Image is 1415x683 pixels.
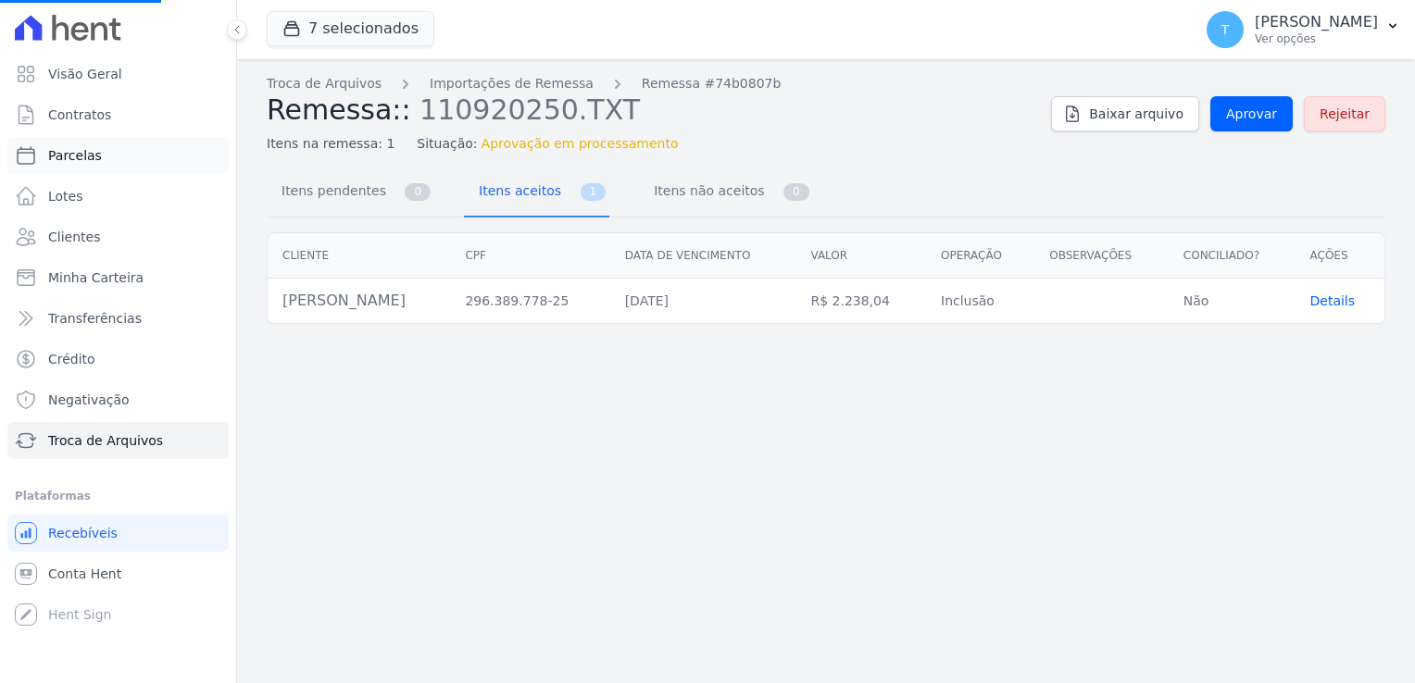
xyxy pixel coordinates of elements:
th: CPF [450,233,609,279]
span: Itens não aceitos [643,172,768,209]
a: Itens aceitos 1 [464,168,609,217]
span: Contratos [48,106,111,124]
td: 296.389.778-25 [450,279,609,324]
p: [PERSON_NAME] [1255,13,1378,31]
span: Situação: [417,134,477,154]
a: Minha Carteira [7,259,229,296]
th: Ações [1296,233,1384,279]
span: Recebíveis [48,524,118,542]
span: Itens pendentes [270,172,390,209]
nav: Tab selector [267,168,813,217]
td: [DATE] [610,279,796,324]
th: Operação [926,233,1034,279]
a: Parcelas [7,137,229,174]
span: Baixar arquivo [1089,105,1183,123]
span: Negativação [48,391,130,409]
a: Recebíveis [7,515,229,552]
span: Itens na remessa: 1 [267,134,394,154]
a: Contratos [7,96,229,133]
a: Troca de Arquivos [7,422,229,459]
a: Crédito [7,341,229,378]
span: 0 [405,183,431,201]
span: Troca de Arquivos [48,431,163,450]
td: Não [1169,279,1296,324]
a: Itens não aceitos 0 [639,168,813,217]
th: Valor [795,233,926,279]
th: Cliente [268,233,450,279]
div: Plataformas [15,485,221,507]
button: 7 selecionados [267,11,434,46]
span: Lotes [48,187,83,205]
td: R$ 2.238,04 [795,279,926,324]
span: Itens aceitos [468,172,565,209]
a: Conta Hent [7,555,229,592]
span: Aprovar [1226,105,1277,123]
span: Aprovação em processamento [482,134,679,154]
a: Rejeitar [1304,96,1385,131]
span: 0 [783,183,809,201]
span: Conta Hent [48,565,121,583]
span: Clientes [48,228,100,246]
span: Visão Geral [48,65,122,83]
nav: Breadcrumb [267,74,1036,93]
span: 110920250.TXT [419,92,640,126]
td: [PERSON_NAME] [268,279,450,324]
a: Importações de Remessa [430,74,594,93]
a: Lotes [7,178,229,215]
span: T [1221,23,1230,36]
a: Aprovar [1210,96,1293,131]
a: Details [1310,293,1356,308]
p: Ver opções [1255,31,1378,46]
a: Baixar arquivo [1051,96,1199,131]
a: Clientes [7,218,229,255]
a: Remessa #74b0807b [642,74,782,93]
span: 1 [581,183,607,201]
a: Troca de Arquivos [267,74,382,93]
a: Visão Geral [7,56,229,93]
span: Crédito [48,350,95,368]
a: Transferências [7,300,229,337]
th: Observações [1034,233,1169,279]
span: Parcelas [48,146,102,165]
span: translation missing: pt-BR.manager.charges.file_imports.show.table_row.details [1310,293,1356,308]
span: Transferências [48,309,142,328]
a: Itens pendentes 0 [267,168,434,217]
button: T [PERSON_NAME] Ver opções [1192,4,1415,56]
span: Remessa:: [267,93,411,126]
span: Minha Carteira [48,268,144,287]
a: Negativação [7,381,229,418]
td: Inclusão [926,279,1034,324]
th: Data de vencimento [610,233,796,279]
th: Conciliado? [1169,233,1296,279]
span: Rejeitar [1320,105,1370,123]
